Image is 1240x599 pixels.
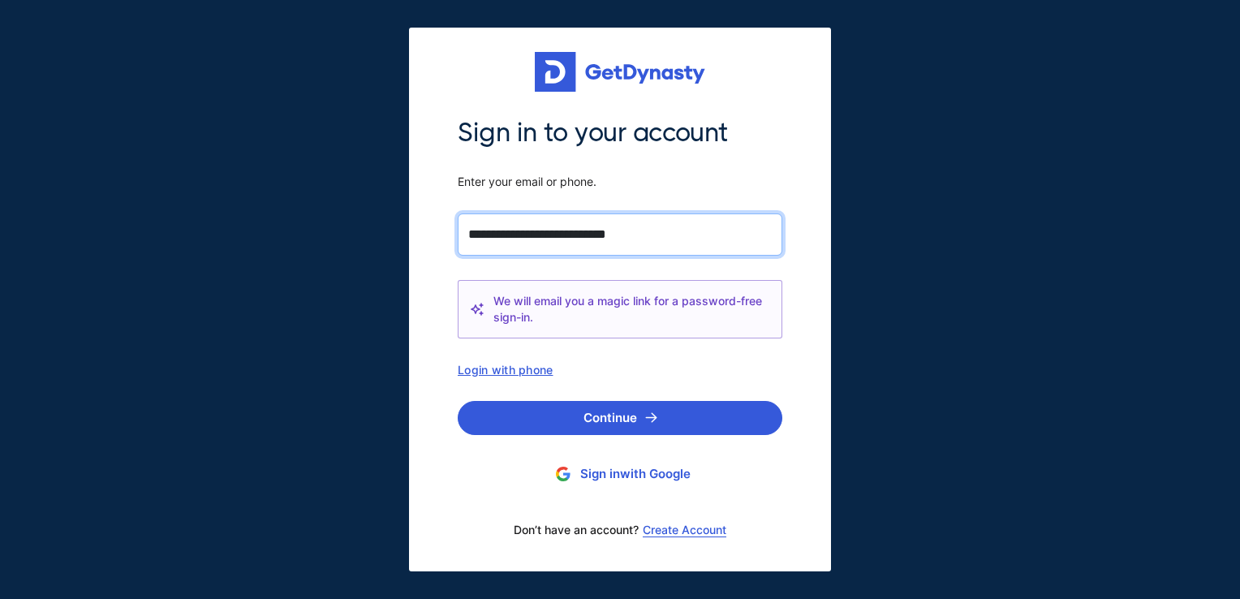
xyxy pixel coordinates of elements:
span: Sign in to your account [458,116,782,150]
span: Enter your email or phone. [458,175,782,189]
img: Get started for free with Dynasty Trust Company [535,52,705,93]
div: Don’t have an account? [458,513,782,547]
button: Continue [458,401,782,435]
button: Sign inwith Google [458,459,782,489]
a: Create Account [643,524,726,537]
div: Login with phone [458,363,782,377]
span: We will email you a magic link for a password-free sign-in. [493,293,769,325]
